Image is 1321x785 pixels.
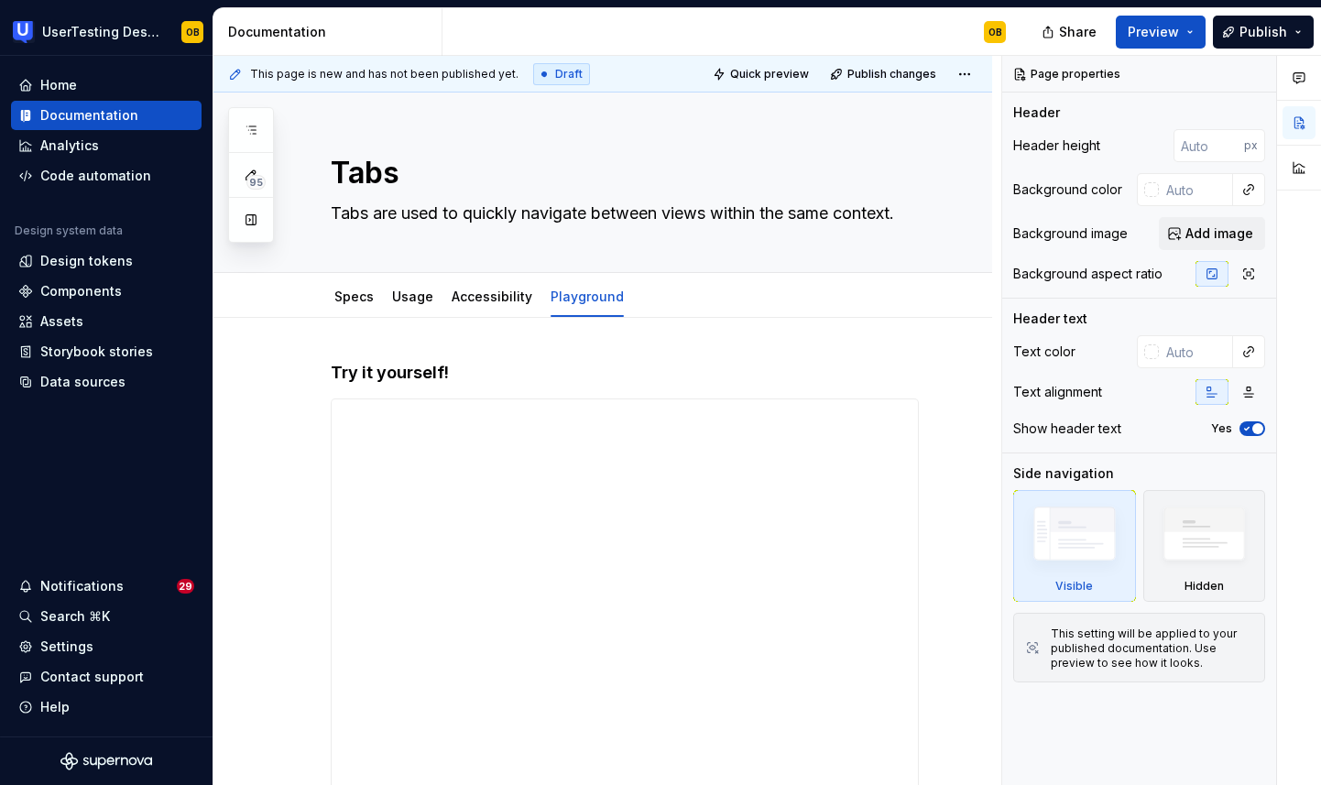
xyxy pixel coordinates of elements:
[327,277,381,315] div: Specs
[1013,383,1102,401] div: Text alignment
[11,161,202,191] a: Code automation
[40,312,83,331] div: Assets
[1013,310,1087,328] div: Header text
[15,224,123,238] div: Design system data
[1013,104,1060,122] div: Header
[1159,335,1233,368] input: Auto
[847,67,936,82] span: Publish changes
[11,307,202,336] a: Assets
[543,277,631,315] div: Playground
[551,289,624,304] a: Playground
[1013,420,1121,438] div: Show header text
[40,343,153,361] div: Storybook stories
[1211,421,1232,436] label: Yes
[1013,224,1128,243] div: Background image
[1013,136,1100,155] div: Header height
[555,67,583,82] span: Draft
[246,175,266,190] span: 95
[385,277,441,315] div: Usage
[1239,23,1287,41] span: Publish
[1159,217,1265,250] button: Add image
[11,246,202,276] a: Design tokens
[334,289,374,304] a: Specs
[1185,579,1224,594] div: Hidden
[11,572,202,601] button: Notifications29
[250,67,519,82] span: This page is new and has not been published yet.
[11,602,202,631] button: Search ⌘K
[1128,23,1179,41] span: Preview
[331,362,919,384] h4: Try it yourself!
[1059,23,1097,41] span: Share
[1013,490,1136,602] div: Visible
[1051,627,1253,671] div: This setting will be applied to your published documentation. Use preview to see how it looks.
[40,638,93,656] div: Settings
[327,199,915,228] textarea: Tabs are used to quickly navigate between views within the same context.
[228,23,434,41] div: Documentation
[1143,490,1266,602] div: Hidden
[1013,464,1114,483] div: Side navigation
[40,668,144,686] div: Contact support
[11,131,202,160] a: Analytics
[1185,224,1253,243] span: Add image
[730,67,809,82] span: Quick preview
[40,373,126,391] div: Data sources
[1213,16,1314,49] button: Publish
[40,698,70,716] div: Help
[11,337,202,366] a: Storybook stories
[452,289,532,304] a: Accessibility
[40,76,77,94] div: Home
[824,61,944,87] button: Publish changes
[60,752,152,770] svg: Supernova Logo
[40,106,138,125] div: Documentation
[40,136,99,155] div: Analytics
[186,25,200,39] div: OB
[1013,343,1075,361] div: Text color
[11,277,202,306] a: Components
[11,367,202,397] a: Data sources
[40,252,133,270] div: Design tokens
[11,662,202,692] button: Contact support
[1244,138,1258,153] p: px
[988,25,1002,39] div: OB
[177,579,194,594] span: 29
[707,61,817,87] button: Quick preview
[40,282,122,300] div: Components
[13,21,35,43] img: 41adf70f-fc1c-4662-8e2d-d2ab9c673b1b.png
[11,632,202,661] a: Settings
[11,101,202,130] a: Documentation
[444,277,540,315] div: Accessibility
[11,71,202,100] a: Home
[42,23,159,41] div: UserTesting Design System
[1174,129,1244,162] input: Auto
[4,12,209,51] button: UserTesting Design SystemOB
[1055,579,1093,594] div: Visible
[1032,16,1108,49] button: Share
[11,692,202,722] button: Help
[1159,173,1233,206] input: Auto
[40,167,151,185] div: Code automation
[40,607,110,626] div: Search ⌘K
[1013,265,1163,283] div: Background aspect ratio
[327,151,915,195] textarea: Tabs
[40,577,124,595] div: Notifications
[392,289,433,304] a: Usage
[1116,16,1206,49] button: Preview
[1013,180,1122,199] div: Background color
